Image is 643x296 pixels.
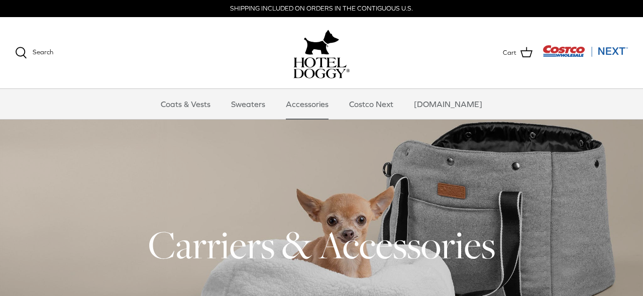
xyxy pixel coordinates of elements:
[152,89,220,119] a: Coats & Vests
[33,48,53,56] span: Search
[340,89,402,119] a: Costco Next
[293,27,350,78] a: hoteldoggy.com hoteldoggycom
[15,220,628,269] h1: Carriers & Accessories
[543,45,628,57] img: Costco Next
[277,89,338,119] a: Accessories
[304,27,339,57] img: hoteldoggy.com
[293,57,350,78] img: hoteldoggycom
[503,46,532,59] a: Cart
[543,51,628,59] a: Visit Costco Next
[222,89,274,119] a: Sweaters
[503,48,516,58] span: Cart
[405,89,491,119] a: [DOMAIN_NAME]
[15,47,53,59] a: Search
